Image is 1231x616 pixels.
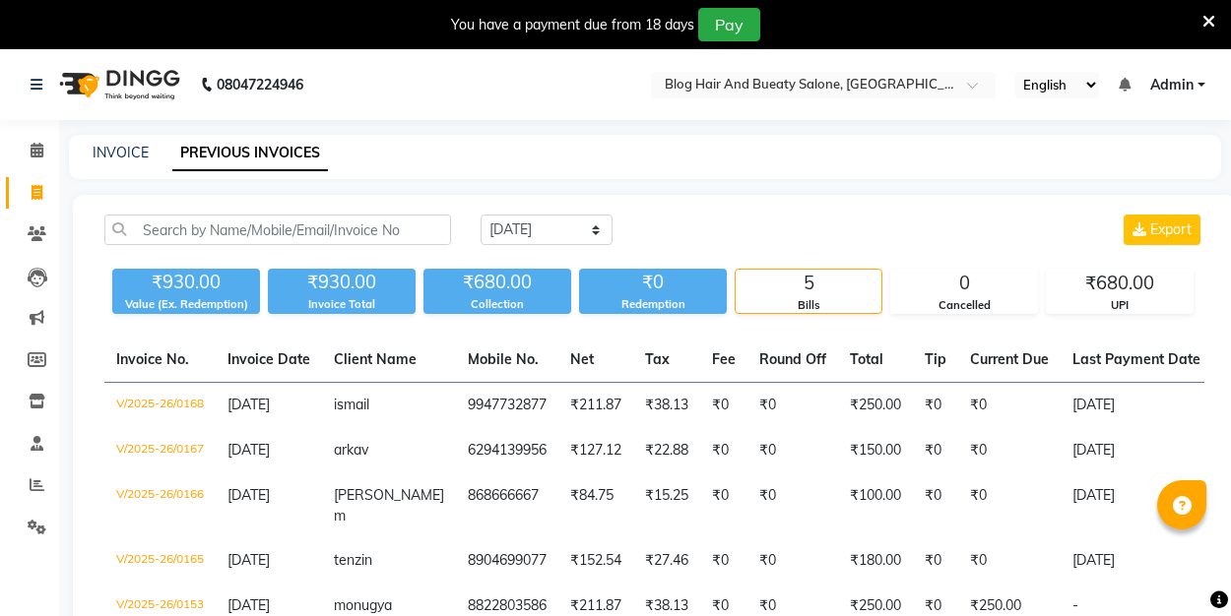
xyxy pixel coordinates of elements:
[1072,350,1200,368] span: Last Payment Date
[570,350,594,368] span: Net
[104,383,216,429] td: V/2025-26/0168
[558,383,633,429] td: ₹211.87
[112,296,260,313] div: Value (Ex. Redemption)
[558,473,633,538] td: ₹84.75
[633,383,700,429] td: ₹38.13
[698,8,760,41] button: Pay
[838,538,913,584] td: ₹180.00
[1148,537,1211,596] iframe: chat widget
[423,269,571,296] div: ₹680.00
[645,350,670,368] span: Tax
[970,350,1049,368] span: Current Due
[451,15,694,35] div: You have a payment due from 18 days
[1124,215,1200,245] button: Export
[1061,538,1212,584] td: [DATE]
[268,269,416,296] div: ₹930.00
[913,473,958,538] td: ₹0
[633,473,700,538] td: ₹15.25
[747,428,838,473] td: ₹0
[334,551,372,569] span: tenzin
[50,57,185,112] img: logo
[700,473,747,538] td: ₹0
[334,486,444,524] span: [PERSON_NAME] m
[104,215,451,245] input: Search by Name/Mobile/Email/Invoice No
[456,428,558,473] td: 6294139956
[558,538,633,584] td: ₹152.54
[700,383,747,429] td: ₹0
[700,428,747,473] td: ₹0
[334,350,417,368] span: Client Name
[913,383,958,429] td: ₹0
[227,486,270,504] span: [DATE]
[558,428,633,473] td: ₹127.12
[736,297,881,314] div: Bills
[925,350,946,368] span: Tip
[891,270,1037,297] div: 0
[1061,383,1212,429] td: [DATE]
[334,396,369,413] span: ismail
[227,551,270,569] span: [DATE]
[958,538,1061,584] td: ₹0
[736,270,881,297] div: 5
[838,428,913,473] td: ₹150.00
[456,473,558,538] td: 868666667
[334,441,368,459] span: arkav
[958,473,1061,538] td: ₹0
[1047,270,1193,297] div: ₹680.00
[227,350,310,368] span: Invoice Date
[1047,297,1193,314] div: UPI
[913,428,958,473] td: ₹0
[227,441,270,459] span: [DATE]
[104,473,216,538] td: V/2025-26/0166
[913,538,958,584] td: ₹0
[456,538,558,584] td: 8904699077
[423,296,571,313] div: Collection
[958,428,1061,473] td: ₹0
[891,297,1037,314] div: Cancelled
[633,538,700,584] td: ₹27.46
[579,269,727,296] div: ₹0
[1061,428,1212,473] td: [DATE]
[747,383,838,429] td: ₹0
[116,350,189,368] span: Invoice No.
[1061,473,1212,538] td: [DATE]
[700,538,747,584] td: ₹0
[633,428,700,473] td: ₹22.88
[217,57,303,112] b: 08047224946
[227,596,270,614] span: [DATE]
[1150,75,1194,95] span: Admin
[838,383,913,429] td: ₹250.00
[958,383,1061,429] td: ₹0
[268,296,416,313] div: Invoice Total
[104,428,216,473] td: V/2025-26/0167
[1150,220,1192,238] span: Export
[172,136,328,171] a: PREVIOUS INVOICES
[759,350,826,368] span: Round Off
[712,350,736,368] span: Fee
[468,350,539,368] span: Mobile No.
[579,296,727,313] div: Redemption
[850,350,883,368] span: Total
[456,383,558,429] td: 9947732877
[104,538,216,584] td: V/2025-26/0165
[112,269,260,296] div: ₹930.00
[747,538,838,584] td: ₹0
[227,396,270,413] span: [DATE]
[838,473,913,538] td: ₹100.00
[334,596,392,614] span: monugya
[93,144,149,161] a: INVOICE
[747,473,838,538] td: ₹0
